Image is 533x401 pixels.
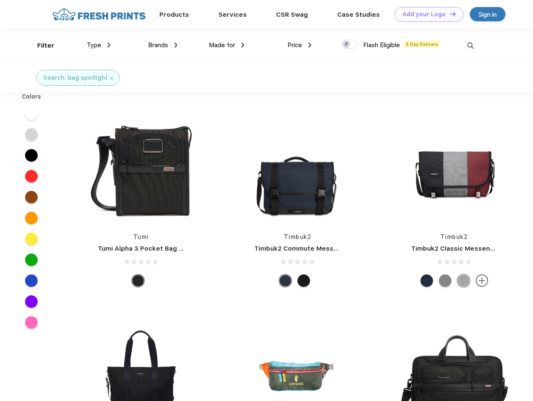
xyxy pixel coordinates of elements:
[85,113,197,224] img: func=resize&h=266
[399,113,510,224] img: func=resize&h=266
[132,274,144,287] div: Black
[464,39,477,53] img: desktop_search.svg
[403,41,441,48] span: 5 Day Delivery
[363,41,400,49] span: Flash Eligible
[37,41,54,51] div: Filter
[287,41,302,49] span: Price
[148,41,168,49] span: Brands
[209,41,235,49] span: Made for
[254,245,366,252] a: Timbuk2 Commute Messenger Bag
[279,274,292,287] div: Eco Nautical
[476,274,488,287] img: more.svg
[420,274,433,287] div: Eco Nautical
[470,7,505,21] a: Sign in
[242,113,353,224] img: func=resize&h=266
[297,274,310,287] div: Eco Black
[284,233,312,240] a: Timbuk2
[402,11,446,18] div: Add your Logo
[174,43,177,48] img: dropdown.png
[108,43,110,48] img: dropdown.png
[98,245,196,252] a: Tumi Alpha 3 Pocket Bag Small
[457,274,470,287] div: Eco Rind Pop
[50,7,148,22] img: fo%20logo%202.webp
[308,43,311,48] img: dropdown.png
[15,92,48,101] div: Colors
[450,12,456,16] img: DT
[110,77,113,80] img: filter_cancel.svg
[411,245,515,252] a: Timbuk2 Classic Messenger Bag
[241,43,244,48] img: dropdown.png
[159,11,189,18] a: Products
[87,41,101,49] span: Type
[133,233,149,240] a: Tumi
[439,274,451,287] div: Eco Gunmetal
[43,74,108,82] div: Search: bag spotlight
[441,233,468,240] a: Timbuk2
[479,10,497,19] div: Sign in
